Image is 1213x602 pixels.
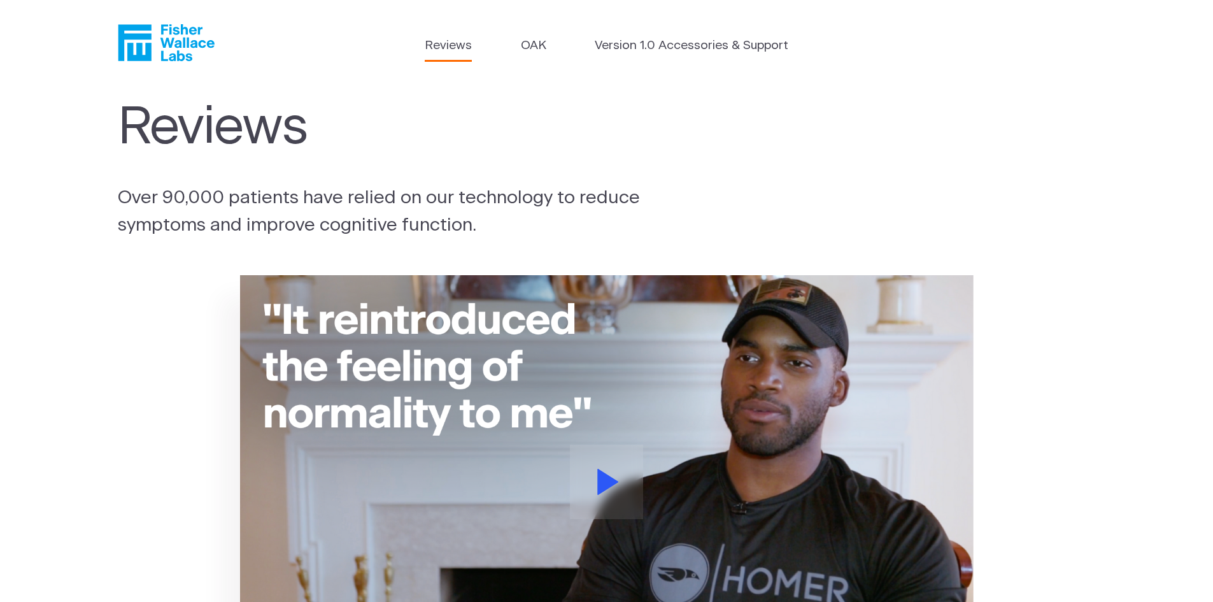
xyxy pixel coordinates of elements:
a: Version 1.0 Accessories & Support [595,37,788,55]
svg: Play [597,469,619,495]
a: OAK [521,37,546,55]
h1: Reviews [118,98,668,159]
a: Reviews [425,37,472,55]
a: Fisher Wallace [118,24,215,61]
p: Over 90,000 patients have relied on our technology to reduce symptoms and improve cognitive funct... [118,184,674,239]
